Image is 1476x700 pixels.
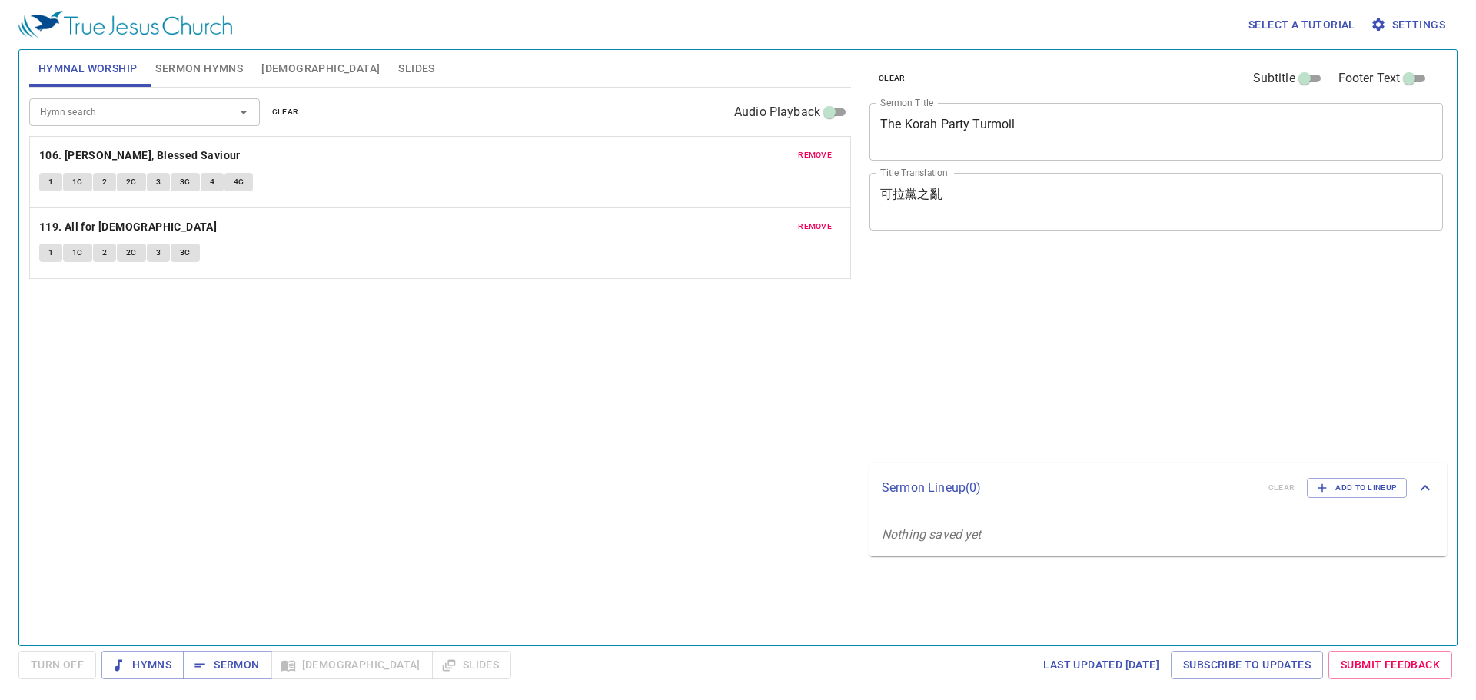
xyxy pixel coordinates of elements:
[398,59,434,78] span: Slides
[72,175,83,189] span: 1C
[1248,15,1355,35] span: Select a tutorial
[195,655,259,675] span: Sermon
[117,244,146,262] button: 2C
[180,246,191,260] span: 3C
[882,479,1256,497] p: Sermon Lineup ( 0 )
[879,71,906,85] span: clear
[156,246,161,260] span: 3
[102,175,107,189] span: 2
[63,173,92,191] button: 1C
[863,247,1330,456] iframe: from-child
[93,244,116,262] button: 2
[126,246,137,260] span: 2C
[1338,69,1401,88] span: Footer Text
[48,246,53,260] span: 1
[869,463,1447,513] div: Sermon Lineup(0)clearAdd to Lineup
[1341,655,1440,675] span: Submit Feedback
[39,146,243,165] button: 106. [PERSON_NAME], Blessed Saviour
[155,59,243,78] span: Sermon Hymns
[1328,651,1452,679] a: Submit Feedback
[789,146,841,164] button: remove
[63,244,92,262] button: 1C
[882,527,982,542] i: Nothing saved yet
[272,105,299,119] span: clear
[48,175,53,189] span: 1
[798,220,832,234] span: remove
[114,655,171,675] span: Hymns
[1317,481,1397,495] span: Add to Lineup
[93,173,116,191] button: 2
[1043,655,1159,675] span: Last updated [DATE]
[117,173,146,191] button: 2C
[1037,651,1165,679] a: Last updated [DATE]
[880,117,1432,146] textarea: The Korah Party Turmoil
[233,101,254,123] button: Open
[39,217,220,237] button: 119. All for [DEMOGRAPHIC_DATA]
[39,173,62,191] button: 1
[1171,651,1323,679] a: Subscribe to Updates
[1242,11,1361,39] button: Select a tutorial
[210,175,214,189] span: 4
[183,651,271,679] button: Sermon
[126,175,137,189] span: 2C
[734,103,820,121] span: Audio Playback
[171,244,200,262] button: 3C
[1368,11,1451,39] button: Settings
[789,217,841,236] button: remove
[180,175,191,189] span: 3C
[224,173,254,191] button: 4C
[18,11,232,38] img: True Jesus Church
[798,148,832,162] span: remove
[1307,478,1407,498] button: Add to Lineup
[201,173,224,191] button: 4
[39,244,62,262] button: 1
[39,217,217,237] b: 119. All for [DEMOGRAPHIC_DATA]
[263,103,308,121] button: clear
[1374,15,1445,35] span: Settings
[102,246,107,260] span: 2
[72,246,83,260] span: 1C
[39,146,241,165] b: 106. [PERSON_NAME], Blessed Saviour
[261,59,380,78] span: [DEMOGRAPHIC_DATA]
[234,175,244,189] span: 4C
[147,244,170,262] button: 3
[101,651,184,679] button: Hymns
[1183,655,1311,675] span: Subscribe to Updates
[880,187,1432,216] textarea: 可拉黨之亂
[171,173,200,191] button: 3C
[869,69,915,88] button: clear
[156,175,161,189] span: 3
[147,173,170,191] button: 3
[38,59,138,78] span: Hymnal Worship
[1253,69,1295,88] span: Subtitle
